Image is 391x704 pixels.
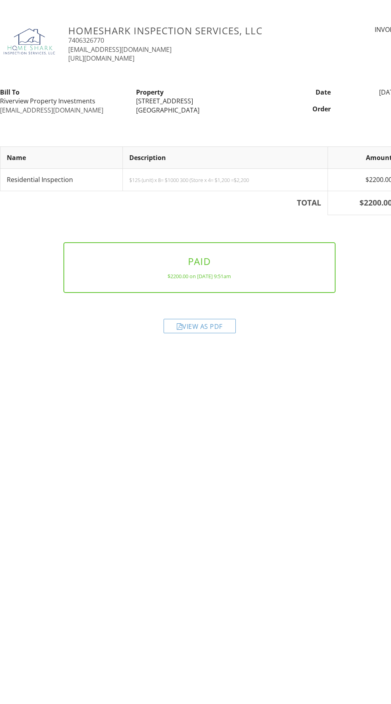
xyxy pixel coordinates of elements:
[77,256,322,267] h3: PAID
[136,88,164,97] strong: Property
[129,177,321,183] div: $125 (unit) x 8= $1000 300 (Store x 4= $1,200 =$2,200
[136,97,263,105] div: [STREET_ADDRESS]
[268,105,336,113] div: Order
[68,45,172,54] a: [EMAIL_ADDRESS][DOMAIN_NAME]
[164,319,236,333] div: View as PDF
[77,273,322,279] div: $2200.00 on [DATE] 9:51am
[123,146,328,168] th: Description
[68,36,104,45] a: 7406326770
[164,324,236,332] a: View as PDF
[0,191,328,215] th: TOTAL
[0,146,123,168] th: Name
[68,54,134,63] a: [URL][DOMAIN_NAME]
[0,169,123,191] td: Residential Inspection
[68,25,297,36] h3: HomeShark Inspection Services, LLC
[268,88,336,97] div: Date
[136,106,263,115] div: [GEOGRAPHIC_DATA]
